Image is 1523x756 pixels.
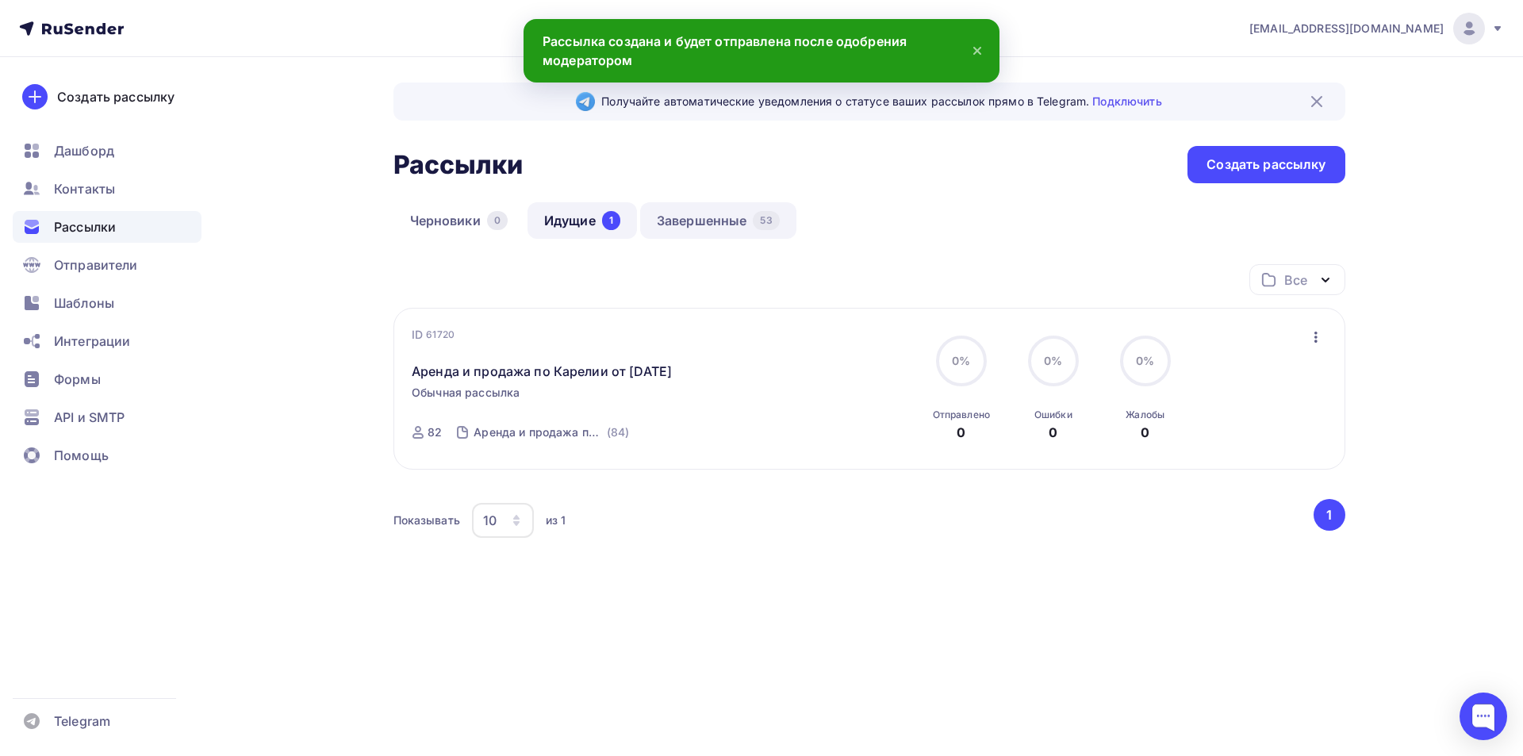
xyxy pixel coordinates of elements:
[487,211,508,230] div: 0
[601,94,1161,109] span: Получайте автоматические уведомления о статусе ваших рассылок прямо в Telegram.
[393,512,460,528] div: Показывать
[54,255,138,274] span: Отправители
[54,370,101,389] span: Формы
[1034,409,1072,421] div: Ошибки
[1049,423,1057,442] div: 0
[54,712,110,731] span: Telegram
[54,408,125,427] span: API и SMTP
[412,362,672,381] a: Аренда и продажа по Карелии от [DATE]
[753,211,779,230] div: 53
[412,385,520,401] span: Обычная рассылка
[527,202,637,239] a: Идущие1
[1249,21,1444,36] span: [EMAIL_ADDRESS][DOMAIN_NAME]
[57,87,175,106] div: Создать рассылку
[933,409,990,421] div: Отправлено
[54,294,114,313] span: Шаблоны
[393,149,524,181] h2: Рассылки
[1284,271,1306,290] div: Все
[1249,264,1345,295] button: Все
[1092,94,1161,108] a: Подключить
[483,511,497,530] div: 10
[474,424,603,440] div: Аренда и продажа по Карелии
[1126,409,1164,421] div: Жалобы
[54,332,130,351] span: Интеграции
[546,512,566,528] div: из 1
[576,92,595,111] img: Telegram
[957,423,965,442] div: 0
[13,363,201,395] a: Формы
[393,202,524,239] a: Черновики0
[602,211,620,230] div: 1
[426,327,455,343] span: 61720
[1136,354,1154,367] span: 0%
[54,446,109,465] span: Помощь
[54,217,116,236] span: Рассылки
[607,424,630,440] div: (84)
[13,173,201,205] a: Контакты
[1249,13,1504,44] a: [EMAIL_ADDRESS][DOMAIN_NAME]
[1314,499,1345,531] button: Go to page 1
[412,327,423,343] span: ID
[428,424,442,440] div: 82
[13,211,201,243] a: Рассылки
[13,287,201,319] a: Шаблоны
[13,135,201,167] a: Дашборд
[472,420,631,445] a: Аренда и продажа по Карелии (84)
[1310,499,1345,531] ul: Pagination
[1207,155,1325,174] div: Создать рассылку
[952,354,970,367] span: 0%
[1044,354,1062,367] span: 0%
[471,502,535,539] button: 10
[640,202,796,239] a: Завершенные53
[54,179,115,198] span: Контакты
[13,249,201,281] a: Отправители
[1141,423,1149,442] div: 0
[54,141,114,160] span: Дашборд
